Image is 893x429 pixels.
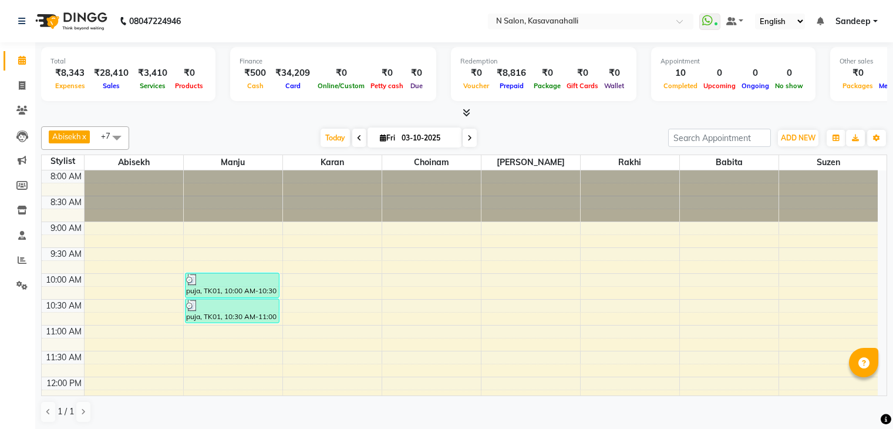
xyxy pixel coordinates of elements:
[186,273,279,297] div: puja, TK01, 10:00 AM-10:30 AM, Hair Cut Advance -899
[460,82,492,90] span: Voucher
[564,82,601,90] span: Gift Cards
[772,66,806,80] div: 0
[50,56,206,66] div: Total
[779,155,878,170] span: Suzen
[48,196,84,209] div: 8:30 AM
[48,248,84,260] div: 9:30 AM
[271,66,315,80] div: ₹34,209
[172,66,206,80] div: ₹0
[282,82,304,90] span: Card
[581,155,679,170] span: Rakhi
[844,382,881,417] iframe: chat widget
[840,66,876,80] div: ₹0
[377,133,398,142] span: Fri
[564,66,601,80] div: ₹0
[739,66,772,80] div: 0
[781,133,816,142] span: ADD NEW
[382,155,481,170] span: Choinam
[406,66,427,80] div: ₹0
[315,66,368,80] div: ₹0
[85,155,183,170] span: Abisekh
[601,82,627,90] span: Wallet
[840,82,876,90] span: Packages
[48,222,84,234] div: 9:00 AM
[407,82,426,90] span: Due
[492,66,531,80] div: ₹8,816
[661,66,700,80] div: 10
[129,5,181,38] b: 08047224946
[835,15,871,28] span: Sandeep
[680,155,779,170] span: Babita
[739,82,772,90] span: Ongoing
[186,299,279,323] div: puja, TK01, 10:30 AM-11:00 AM, Men Hair Cut Basic
[133,66,172,80] div: ₹3,410
[661,56,806,66] div: Appointment
[43,274,84,286] div: 10:00 AM
[460,56,627,66] div: Redemption
[601,66,627,80] div: ₹0
[778,130,818,146] button: ADD NEW
[700,66,739,80] div: 0
[172,82,206,90] span: Products
[43,351,84,364] div: 11:30 AM
[668,129,771,147] input: Search Appointment
[48,170,84,183] div: 8:00 AM
[283,155,382,170] span: Karan
[101,131,119,140] span: +7
[700,82,739,90] span: Upcoming
[531,82,564,90] span: Package
[240,66,271,80] div: ₹500
[368,82,406,90] span: Petty cash
[43,326,84,338] div: 11:00 AM
[50,66,89,80] div: ₹8,343
[100,82,123,90] span: Sales
[398,129,457,147] input: 2025-10-03
[58,405,74,418] span: 1 / 1
[315,82,368,90] span: Online/Custom
[240,56,427,66] div: Finance
[772,82,806,90] span: No show
[52,82,88,90] span: Expenses
[89,66,133,80] div: ₹28,410
[184,155,282,170] span: Manju
[137,82,169,90] span: Services
[368,66,406,80] div: ₹0
[30,5,110,38] img: logo
[43,300,84,312] div: 10:30 AM
[531,66,564,80] div: ₹0
[481,155,580,170] span: [PERSON_NAME]
[460,66,492,80] div: ₹0
[44,377,84,390] div: 12:00 PM
[244,82,267,90] span: Cash
[52,132,81,141] span: Abisekh
[497,82,527,90] span: Prepaid
[661,82,700,90] span: Completed
[42,155,84,167] div: Stylist
[321,129,350,147] span: Today
[81,132,86,141] a: x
